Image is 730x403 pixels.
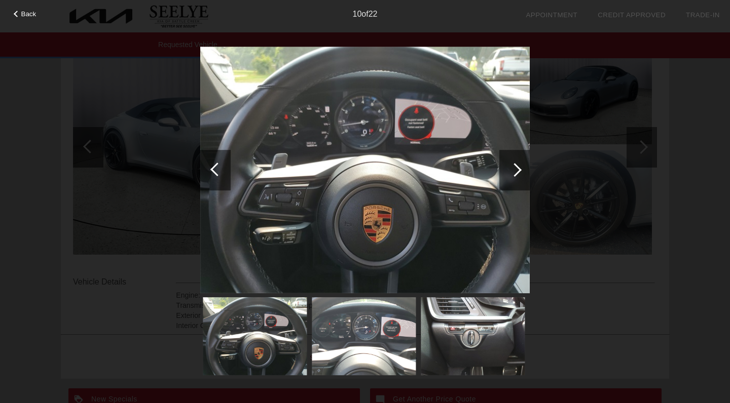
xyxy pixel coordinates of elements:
[353,10,362,18] span: 10
[421,297,525,375] img: 83e05717724c18af087a0c6211bce514.jpg
[598,11,666,19] a: Credit Approved
[203,297,307,375] img: f0ea243b4dafe8a2dc0c89a51ff2afb5.jpg
[312,297,416,375] img: c0ad1f66a37959bd223c1a8a1c09287c.jpg
[369,10,378,18] span: 22
[21,10,36,18] span: Back
[200,47,530,294] img: f0ea243b4dafe8a2dc0c89a51ff2afb5.jpg
[686,11,720,19] a: Trade-In
[526,11,577,19] a: Appointment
